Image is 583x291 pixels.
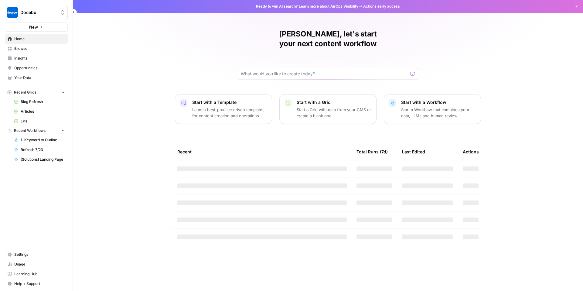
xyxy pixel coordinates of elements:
button: Start with a WorkflowStart a Workflow that combines your data, LLMs and human review [384,94,481,124]
span: [Solutions] Landing Page [21,157,65,162]
span: Blog Refresh [21,99,65,104]
button: Workspace: Docebo [5,5,68,20]
span: Help + Support [14,281,65,286]
span: Usage [14,262,65,267]
button: Start with a TemplateLaunch best-practice driven templates for content creation and operations [175,94,272,124]
div: Recent [177,143,347,160]
a: Blog Refresh [11,97,68,107]
button: Start with a GridStart a Grid with data from your CMS or create a blank one [279,94,377,124]
span: Ready to win AI search? about AirOps Visibility [256,4,358,9]
span: Recent Workflows [14,128,46,133]
a: Learn more [299,4,319,9]
a: Your Data [5,73,68,83]
input: What would you like to create today? [241,71,408,77]
button: Help + Support [5,279,68,289]
a: Usage [5,259,68,269]
div: Actions [463,143,479,160]
span: Actions early access [363,4,400,9]
span: Opportunities [14,65,65,71]
div: Total Runs (7d) [356,143,388,160]
span: Settings [14,252,65,257]
span: 1. Keyword to Outline [21,137,65,143]
button: Recent Grids [5,88,68,97]
a: Browse [5,44,68,53]
a: LPs [11,116,68,126]
p: Start with a Template [192,99,267,105]
button: Recent Workflows [5,126,68,135]
div: Last Edited [402,143,425,160]
p: Start a Grid with data from your CMS or create a blank one [297,107,371,119]
span: Insights [14,56,65,61]
a: Settings [5,250,68,259]
span: Home [14,36,65,42]
p: Start with a Workflow [401,99,476,105]
span: Refresh 7/23 [21,147,65,152]
span: Articles [21,109,65,114]
p: Launch best-practice driven templates for content creation and operations [192,107,267,119]
span: New [29,24,38,30]
span: Recent Grids [14,90,36,95]
a: Articles [11,107,68,116]
span: LPs [21,118,65,124]
a: Home [5,34,68,44]
a: Opportunities [5,63,68,73]
a: 1. Keyword to Outline [11,135,68,145]
a: Refresh 7/23 [11,145,68,155]
span: Learning Hub [14,271,65,277]
p: Start a Workflow that combines your data, LLMs and human review [401,107,476,119]
span: Docebo [20,9,57,15]
button: New [5,22,68,32]
h1: [PERSON_NAME], let's start your next content workflow [237,29,419,49]
img: Docebo Logo [7,7,18,18]
a: Learning Hub [5,269,68,279]
span: Your Data [14,75,65,80]
p: Start with a Grid [297,99,371,105]
a: [Solutions] Landing Page [11,155,68,164]
span: Browse [14,46,65,51]
a: Insights [5,53,68,63]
